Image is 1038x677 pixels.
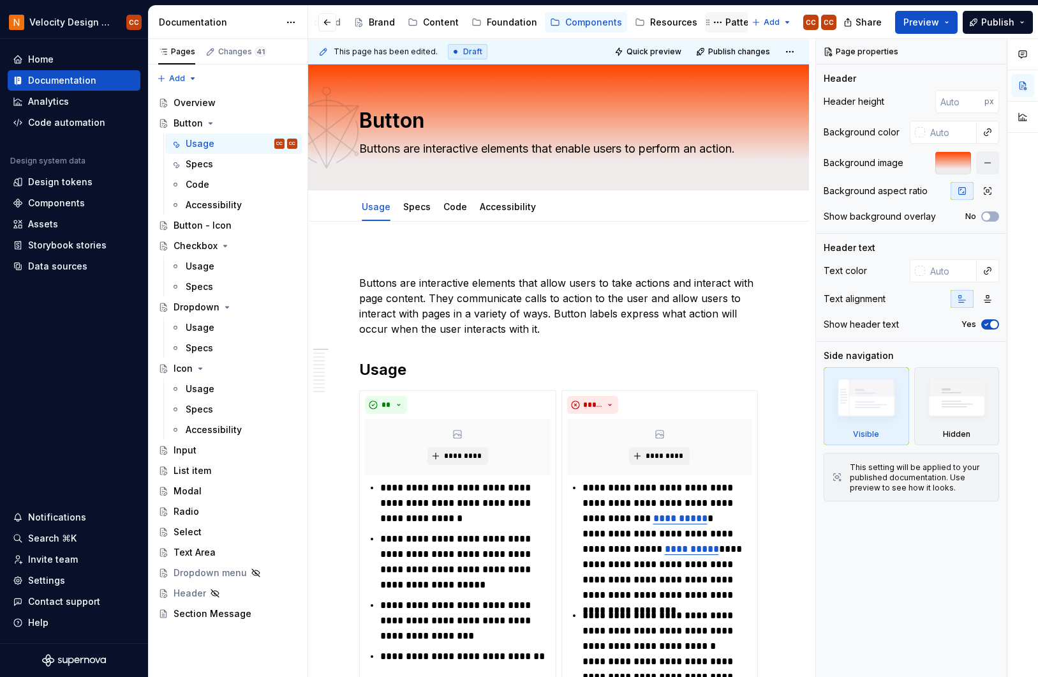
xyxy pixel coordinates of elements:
[692,43,776,61] button: Publish changes
[725,16,763,29] div: Patterns
[165,317,302,338] a: Usage
[174,546,216,559] div: Text Area
[824,318,899,331] div: Show header text
[153,297,302,317] a: Dropdown
[153,358,302,379] a: Icon
[10,156,85,166] div: Design system data
[8,612,140,633] button: Help
[169,73,185,84] span: Add
[174,567,247,579] div: Dropdown menu
[153,542,302,563] a: Text Area
[8,91,140,112] a: Analytics
[174,301,219,314] div: Dropdown
[218,47,267,57] div: Changes
[28,218,58,231] div: Assets
[289,137,295,150] div: CC
[824,95,884,108] div: Header height
[28,532,77,545] div: Search ⌘K
[824,126,900,139] div: Background color
[153,501,302,522] a: Radio
[153,93,302,113] a: Overview
[165,174,302,195] a: Code
[9,15,24,30] img: bb28370b-b938-4458-ba0e-c5bddf6d21d4.png
[174,219,232,232] div: Button - Icon
[186,260,214,273] div: Usage
[165,277,302,297] a: Specs
[961,319,976,330] label: Yes
[186,423,242,436] div: Accessibility
[28,95,69,108] div: Analytics
[708,47,770,57] span: Publish changes
[186,321,214,334] div: Usage
[186,403,213,416] div: Specs
[28,239,107,252] div: Storybook stories
[174,505,199,518] div: Radio
[824,185,928,197] div: Background aspect ratio
[153,236,302,256] a: Checkbox
[8,193,140,213] a: Components
[837,11,890,34] button: Share
[28,53,54,66] div: Home
[403,201,431,212] a: Specs
[165,399,302,420] a: Specs
[174,444,196,457] div: Input
[28,595,100,608] div: Contact support
[627,47,681,57] span: Quick preview
[925,259,977,282] input: Auto
[186,178,209,191] div: Code
[943,429,970,439] div: Hidden
[174,464,211,477] div: List item
[984,96,994,107] p: px
[824,17,834,27] div: CC
[764,17,780,27] span: Add
[28,511,86,524] div: Notifications
[174,587,206,600] div: Header
[174,117,203,130] div: Button
[824,367,909,445] div: Visible
[165,133,302,154] a: UsageCCCC
[8,214,140,234] a: Assets
[850,462,991,493] div: This setting will be applied to your published documentation. Use preview to see how it looks.
[165,338,302,358] a: Specs
[129,17,139,27] div: CC
[935,90,984,113] input: Auto
[611,43,687,61] button: Quick preview
[153,563,302,583] a: Dropdown menu
[186,383,214,395] div: Usage
[475,193,541,220] div: Accessibility
[3,8,145,36] button: Velocity Design System by NAVEXCC
[369,16,395,29] div: Brand
[438,193,472,220] div: Code
[480,201,536,212] a: Accessibility
[28,616,48,629] div: Help
[28,176,93,188] div: Design tokens
[824,264,867,277] div: Text color
[153,70,201,87] button: Add
[153,583,302,604] a: Header
[174,485,202,498] div: Modal
[748,13,796,31] button: Add
[925,121,977,144] input: Auto
[403,12,464,33] a: Content
[42,654,106,667] svg: Supernova Logo
[28,74,96,87] div: Documentation
[165,420,302,440] a: Accessibility
[153,522,302,542] a: Select
[153,440,302,460] a: Input
[824,156,903,169] div: Background image
[334,47,438,57] span: This page has been edited.
[630,12,702,33] a: Resources
[8,507,140,528] button: Notifications
[8,570,140,591] a: Settings
[8,256,140,277] a: Data sources
[398,193,436,220] div: Specs
[359,360,758,380] h2: Usage
[8,591,140,612] button: Contact support
[255,47,267,57] span: 41
[8,49,140,70] a: Home
[806,17,816,27] div: CC
[487,16,537,29] div: Foundation
[28,260,87,273] div: Data sources
[965,211,976,222] label: No
[174,96,216,109] div: Overview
